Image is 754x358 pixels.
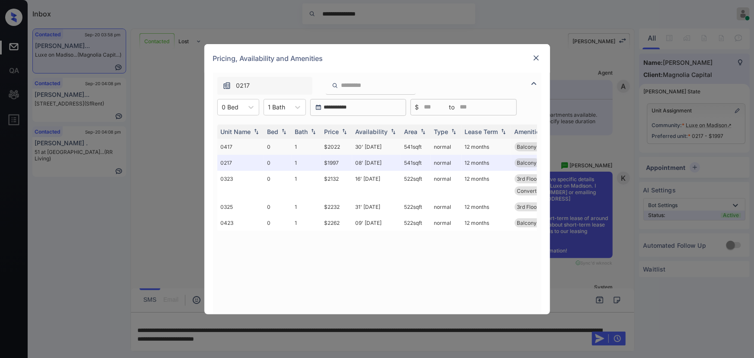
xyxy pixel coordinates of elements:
[332,82,338,89] img: icon-zuma
[461,155,511,171] td: 12 months
[517,144,552,150] span: Balcony Small
[292,215,321,231] td: 1
[415,102,419,112] span: $
[292,139,321,155] td: 1
[292,171,321,199] td: 1
[204,44,550,73] div: Pricing, Availability and Amenities
[352,171,401,199] td: 16' [DATE]
[217,171,264,199] td: 0323
[352,139,401,155] td: 30' [DATE]
[321,171,352,199] td: $2132
[325,128,339,135] div: Price
[419,128,427,134] img: sorting
[461,171,511,199] td: 12 months
[321,139,352,155] td: $2022
[529,78,539,89] img: icon-zuma
[264,155,292,171] td: 0
[465,128,498,135] div: Lease Term
[217,155,264,171] td: 0217
[431,199,461,215] td: normal
[352,155,401,171] td: 08' [DATE]
[389,128,398,134] img: sorting
[264,171,292,199] td: 0
[223,81,231,90] img: icon-zuma
[461,199,511,215] td: 12 months
[434,128,449,135] div: Type
[352,199,401,215] td: 31' [DATE]
[517,188,546,194] span: Convertible
[517,176,539,182] span: 3rd Floor
[264,199,292,215] td: 0
[356,128,388,135] div: Availability
[532,54,541,62] img: close
[401,139,431,155] td: 541 sqft
[221,128,251,135] div: Unit Name
[236,81,250,90] span: 0217
[267,128,279,135] div: Bed
[517,204,539,210] span: 3rd Floor
[264,215,292,231] td: 0
[461,139,511,155] td: 12 months
[517,160,537,166] span: Balcony
[264,139,292,155] td: 0
[499,128,508,134] img: sorting
[404,128,418,135] div: Area
[321,215,352,231] td: $2262
[340,128,349,134] img: sorting
[280,128,288,134] img: sorting
[292,199,321,215] td: 1
[295,128,308,135] div: Bath
[309,128,318,134] img: sorting
[401,215,431,231] td: 522 sqft
[292,155,321,171] td: 1
[217,199,264,215] td: 0325
[401,171,431,199] td: 522 sqft
[517,220,552,226] span: Balcony Small
[449,128,458,134] img: sorting
[461,215,511,231] td: 12 months
[449,102,455,112] span: to
[401,155,431,171] td: 541 sqft
[515,128,544,135] div: Amenities
[401,199,431,215] td: 522 sqft
[431,139,461,155] td: normal
[431,215,461,231] td: normal
[252,128,261,134] img: sorting
[217,215,264,231] td: 0423
[321,199,352,215] td: $2232
[217,139,264,155] td: 0417
[431,171,461,199] td: normal
[352,215,401,231] td: 09' [DATE]
[321,155,352,171] td: $1997
[431,155,461,171] td: normal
